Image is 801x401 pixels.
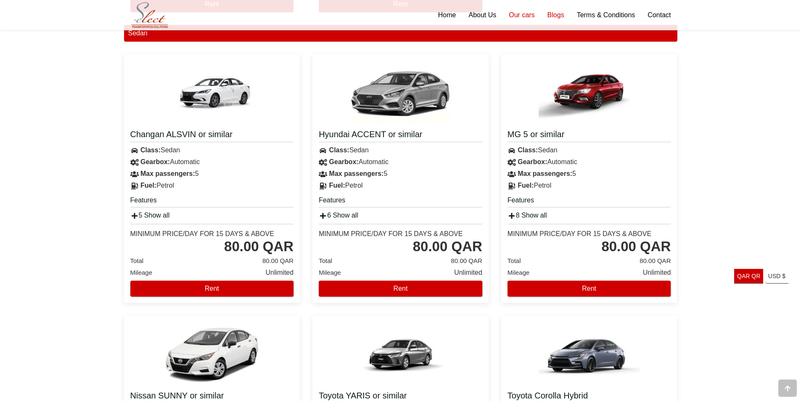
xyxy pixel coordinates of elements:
[508,196,671,207] h5: Features
[319,281,482,297] button: Rent
[539,61,640,124] img: MG 5 or similar
[124,144,300,156] div: Sedan
[130,196,294,207] h5: Features
[124,25,677,42] div: Sedan
[130,257,144,264] span: Total
[312,144,489,156] div: Sedan
[262,255,293,267] span: 80.00 QAR
[312,180,489,191] div: Petrol
[140,182,156,189] strong: Fuel:
[350,61,451,124] img: Hyundai ACCENT or similar
[161,61,262,124] img: Changan ALSVIN or similar
[319,212,358,219] a: 6 Show all
[501,144,677,156] div: Sedan
[265,267,293,279] span: Unlimited
[451,255,482,267] span: 80.00 QAR
[312,168,489,180] div: 5
[518,170,572,177] strong: Max passengers:
[319,196,482,207] h5: Features
[126,1,173,30] img: Select Rent a Car
[124,168,300,180] div: 5
[140,170,195,177] strong: Max passengers:
[518,182,534,189] strong: Fuel:
[130,230,274,238] div: Minimum Price/Day for 15 days & Above
[518,146,538,154] strong: Class:
[350,322,451,385] img: Toyota YARIS or similar
[329,170,384,177] strong: Max passengers:
[501,156,677,168] div: Automatic
[319,230,463,238] div: Minimum Price/Day for 15 days & Above
[508,129,671,142] a: MG 5 or similar
[539,322,640,385] img: Toyota Corolla Hybrid
[508,269,530,276] span: Mileage
[130,269,153,276] span: Mileage
[454,267,482,279] span: Unlimited
[765,269,788,284] a: USD $
[734,269,763,284] a: QAR QR
[130,281,294,297] button: Rent
[329,158,359,165] strong: Gearbox:
[224,238,293,255] div: 80.00 QAR
[312,156,489,168] div: Automatic
[778,380,797,397] div: Go to top
[124,180,300,191] div: Petrol
[508,257,521,264] span: Total
[640,255,671,267] span: 80.00 QAR
[140,146,161,154] strong: Class:
[161,322,262,385] img: Nissan SUNNY or similar
[329,182,345,189] strong: Fuel:
[501,180,677,191] div: Petrol
[508,230,651,238] div: Minimum Price/Day for 15 days & Above
[643,267,671,279] span: Unlimited
[319,129,482,142] a: Hyundai ACCENT or similar
[319,257,332,264] span: Total
[413,238,482,255] div: 80.00 QAR
[518,158,547,165] strong: Gearbox:
[329,146,349,154] strong: Class:
[130,212,170,219] a: 5 Show all
[319,269,341,276] span: Mileage
[140,158,170,165] strong: Gearbox:
[501,168,677,180] div: 5
[124,156,300,168] div: Automatic
[601,238,671,255] div: 80.00 QAR
[508,212,547,219] a: 8 Show all
[130,129,294,142] a: Changan ALSVIN or similar
[508,281,671,297] button: Rent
